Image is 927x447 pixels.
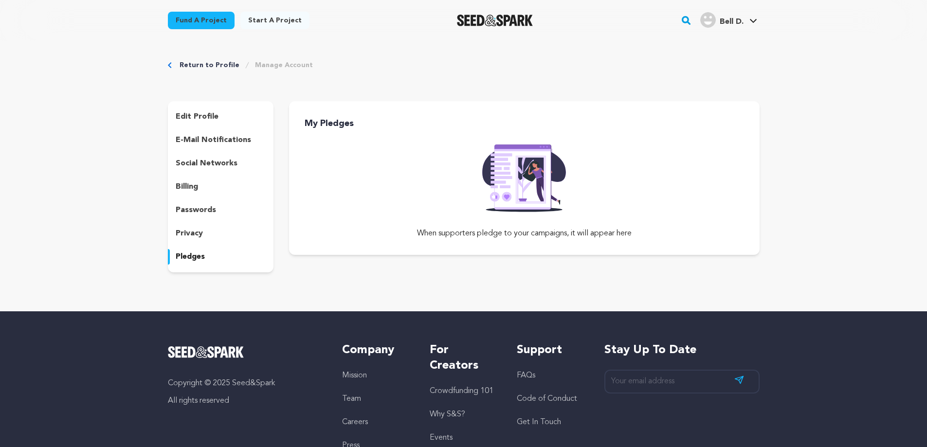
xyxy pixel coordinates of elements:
a: FAQs [517,372,535,379]
a: Why S&S? [430,411,465,418]
a: Code of Conduct [517,395,577,403]
img: Seed&Spark Logo Dark Mode [457,15,533,26]
button: social networks [168,156,274,171]
p: When supporters pledge to your campaigns, it will appear here [289,228,759,239]
button: passwords [168,202,274,218]
p: pledges [176,251,205,263]
a: Events [430,434,453,442]
a: Start a project [240,12,309,29]
p: billing [176,181,198,193]
a: Manage Account [255,60,313,70]
span: Bell D.'s Profile [698,10,759,31]
a: Return to Profile [180,60,239,70]
img: Seed&Spark Rafiki Image [474,138,574,212]
p: social networks [176,158,237,169]
p: passwords [176,204,216,216]
a: Crowdfunding 101 [430,387,493,395]
button: billing [168,179,274,195]
button: pledges [168,249,274,265]
button: e-mail notifications [168,132,274,148]
h5: Support [517,342,584,358]
h3: My Pledges [305,117,759,130]
img: user.png [700,12,716,28]
h5: For Creators [430,342,497,374]
a: Fund a project [168,12,235,29]
a: Seed&Spark Homepage [168,346,323,358]
p: e-mail notifications [176,134,251,146]
p: All rights reserved [168,395,323,407]
button: edit profile [168,109,274,125]
a: Get In Touch [517,418,561,426]
button: privacy [168,226,274,241]
p: edit profile [176,111,218,123]
div: Bell D.'s Profile [700,12,744,28]
a: Seed&Spark Homepage [457,15,533,26]
a: Team [342,395,361,403]
input: Your email address [604,370,760,393]
h5: Company [342,342,410,358]
p: privacy [176,228,203,239]
p: Copyright © 2025 Seed&Spark [168,377,323,389]
a: Careers [342,418,368,426]
img: Seed&Spark Logo [168,346,244,358]
h5: Stay up to date [604,342,760,358]
a: Mission [342,372,367,379]
span: Bell D. [720,18,744,26]
div: Breadcrumb [168,60,760,70]
a: Bell D.'s Profile [698,10,759,28]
